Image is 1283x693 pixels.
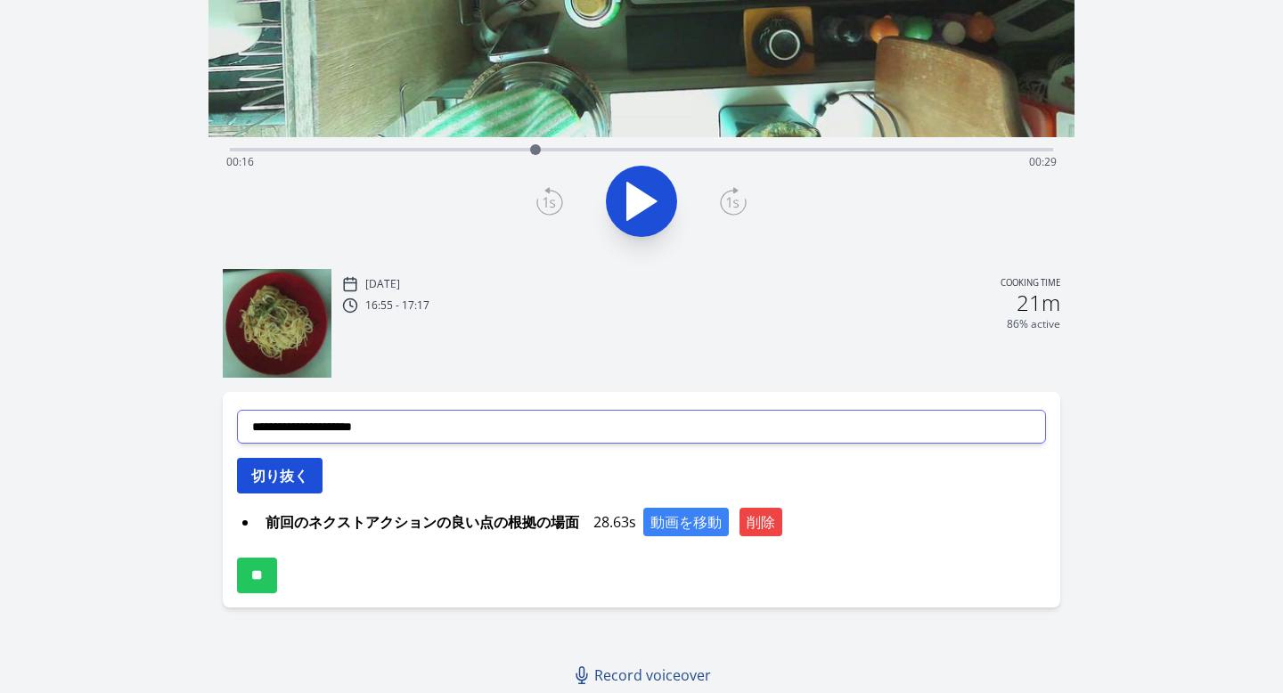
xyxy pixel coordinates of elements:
div: 28.63s [258,508,1047,536]
button: 切り抜く [237,458,323,493]
a: Record voiceover [566,657,722,693]
button: 削除 [740,508,782,536]
span: 00:29 [1029,154,1057,169]
img: 250914075635_thumb.jpeg [223,269,331,378]
p: 16:55 - 17:17 [365,298,429,313]
h2: 21m [1017,292,1060,314]
p: [DATE] [365,277,400,291]
span: 00:16 [226,154,254,169]
span: 前回のネクストアクションの良い点の根拠の場面 [258,508,586,536]
p: Cooking time [1001,276,1060,292]
button: 動画を移動 [643,508,729,536]
p: 86% active [1007,317,1060,331]
span: Record voiceover [594,664,711,686]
